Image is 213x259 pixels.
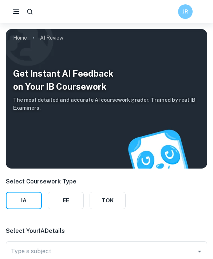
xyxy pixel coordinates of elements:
p: AI Review [40,34,63,42]
button: IA [6,192,42,209]
button: JR [178,4,193,19]
h3: Get Instant AI Feedback on Your IB Coursework [13,67,204,93]
h6: The most detailed and accurate AI coursework grader. Trained by real IB Examiners. [13,96,204,112]
button: Open [194,246,205,256]
h6: JR [181,8,190,16]
img: AI Review Cover [6,29,207,169]
p: Select Coursework Type [6,177,126,186]
button: TOK [90,192,126,209]
p: Select Your IA Details [6,227,207,235]
a: Home [13,33,27,43]
button: EE [48,192,84,209]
